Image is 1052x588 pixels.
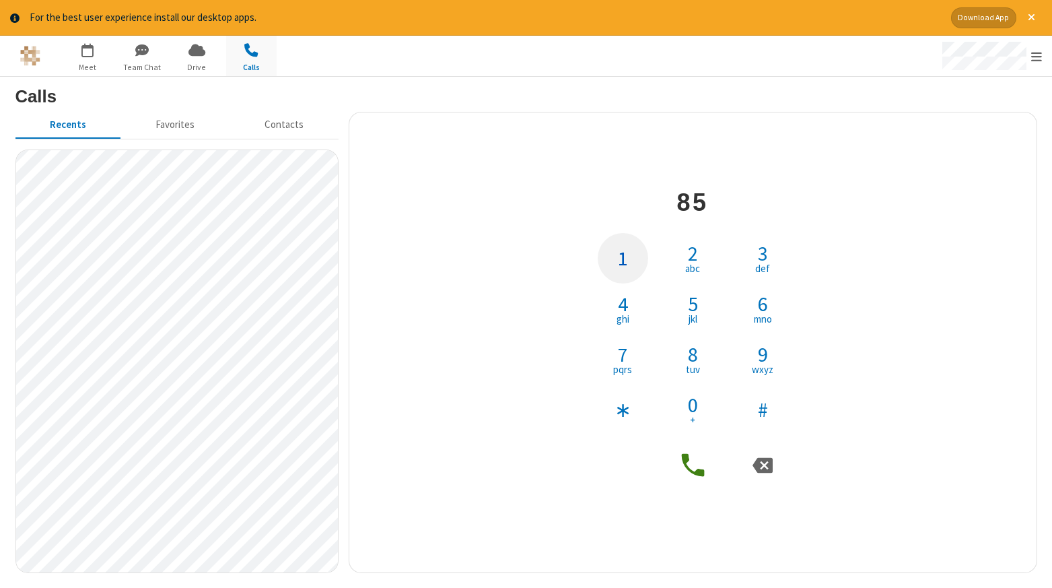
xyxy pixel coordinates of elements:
button: Contacts [230,112,338,137]
span: 85 [676,189,708,216]
button: 9wxyz [738,334,788,385]
button: 7pqrs [598,334,648,385]
button: 1 [598,233,648,284]
span: 2 [688,243,698,263]
h4: Phone number [592,189,794,233]
span: def [755,263,770,273]
span: 5 [688,294,698,314]
button: 0+ [668,385,718,435]
span: Drive [172,61,222,73]
span: wxyz [752,364,773,374]
span: abc [685,263,700,273]
span: ghi [617,314,629,324]
button: 6mno [738,284,788,334]
span: 3 [758,243,768,263]
button: Close alert [1021,7,1042,28]
span: + [690,415,695,425]
button: 5jkl [668,284,718,334]
span: tuv [686,364,700,374]
button: 2abc [668,233,718,284]
span: 7 [618,344,628,364]
span: ∗ [615,399,631,420]
span: pqrs [613,364,632,374]
span: mno [754,314,772,324]
button: 4ghi [598,284,648,334]
span: jkl [689,314,697,324]
span: Calls [226,61,277,73]
button: 8tuv [668,334,718,385]
button: ∗ [598,385,648,435]
button: 3def [738,233,788,284]
button: Logo [5,36,55,76]
span: 9 [758,344,768,364]
div: Open menu [930,36,1052,76]
span: Meet [63,61,113,73]
div: For the best user experience install our desktop apps. [30,10,941,26]
span: 8 [688,344,698,364]
h3: Calls [15,87,1037,106]
span: 4 [618,294,628,314]
button: Favorites [121,112,230,137]
button: # [738,385,788,435]
span: 1 [618,248,628,268]
span: 6 [758,294,768,314]
button: Recents [15,112,121,137]
span: 0 [688,395,698,415]
img: iotum.​ucaas.​tech [20,46,40,66]
span: # [758,399,768,420]
button: Download App [951,7,1016,28]
span: Team Chat [117,61,168,73]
